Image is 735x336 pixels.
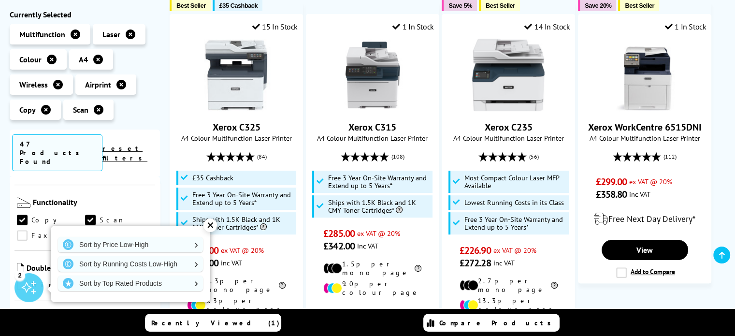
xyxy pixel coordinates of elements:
[493,258,515,267] span: inc VAT
[629,190,650,199] span: inc VAT
[10,10,160,19] div: Currently Selected
[79,55,88,64] span: A4
[391,147,404,166] span: (108)
[58,276,203,291] a: Sort by Top Rated Products
[625,2,654,9] span: Best Seller
[213,121,260,133] a: Xerox C325
[58,237,203,252] a: Sort by Price Low-High
[596,175,627,188] span: £299.00
[175,133,298,143] span: A4 Colour Multifunction Laser Printer
[602,240,688,260] a: View
[219,2,258,9] span: £35 Cashback
[439,319,556,327] span: Compare Products
[472,103,545,113] a: Xerox C235
[663,147,677,166] span: (112)
[221,246,264,255] span: ex VAT @ 20%
[187,296,285,314] li: 9.3p per colour page
[323,260,421,277] li: 1.5p per mono page
[583,133,706,143] span: A4 Colour Multifunction Laser Printer
[192,191,294,206] span: Free 3 Year On-Site Warranty and Extend up to 5 Years*
[17,215,85,226] a: Copy
[588,121,702,133] a: Xerox WorkCentre 6515DNI
[529,147,539,166] span: (56)
[311,304,434,331] div: modal_delivery
[19,105,36,115] span: Copy
[323,279,421,297] li: 9.0p per colour page
[151,319,280,327] span: Recently Viewed (1)
[596,188,627,201] span: £358.80
[85,215,153,226] a: Scan
[447,133,570,143] span: A4 Colour Multifunction Laser Printer
[252,22,298,31] div: 15 In Stock
[472,39,545,111] img: Xerox C235
[336,39,409,111] img: Xerox C315
[423,314,560,332] a: Compare Products
[460,244,491,257] span: £226.90
[486,2,515,9] span: Best Seller
[336,103,409,113] a: Xerox C315
[17,263,24,273] img: Double Sided
[19,29,65,39] span: Multifunction
[203,219,217,232] div: ✕
[187,277,285,294] li: 1.3p per mono page
[200,39,273,111] img: Xerox C325
[323,227,355,240] span: £285.00
[192,174,233,182] span: £35 Cashback
[85,80,111,89] span: Airprint
[348,121,396,133] a: Xerox C315
[27,263,153,275] span: Double Sided
[392,22,434,31] div: 1 In Stock
[17,231,85,241] a: Fax
[585,2,611,9] span: Save 20%
[460,257,491,269] span: £272.28
[464,216,566,231] span: Free 3 Year On-Site Warranty and Extend up to 5 Years*
[221,258,242,267] span: inc VAT
[192,216,294,231] span: Ships with 1.5K Black and 1K CMY Toner Cartridges*
[485,121,533,133] a: Xerox C235
[311,133,434,143] span: A4 Colour Multifunction Laser Printer
[464,199,564,206] span: Lowest Running Costs in its Class
[33,198,153,210] span: Functionality
[323,240,355,252] span: £342.00
[19,55,42,64] span: Colour
[14,270,25,280] div: 2
[460,277,558,294] li: 2.7p per mono page
[200,103,273,113] a: Xerox C325
[102,144,147,162] a: reset filters
[665,22,706,31] div: 1 In Stock
[583,205,706,233] div: modal_delivery
[357,229,400,238] span: ex VAT @ 20%
[328,174,430,190] span: Free 3 Year On-Site Warranty and Extend up to 5 Years*
[448,2,472,9] span: Save 5%
[19,80,48,89] span: Wireless
[176,2,206,9] span: Best Seller
[17,198,30,208] img: Functionality
[493,246,536,255] span: ex VAT @ 20%
[257,147,267,166] span: (84)
[464,174,566,190] span: Most Compact Colour Laser MFP Available
[616,267,675,278] label: Add to Compare
[328,199,430,214] span: Ships with 1.5K Black and 1K CMY Toner Cartridges*
[102,29,120,39] span: Laser
[524,22,570,31] div: 14 In Stock
[629,177,672,186] span: ex VAT @ 20%
[12,134,102,171] span: 47 Products Found
[145,314,281,332] a: Recently Viewed (1)
[608,103,681,113] a: Xerox WorkCentre 6515DNI
[73,105,88,115] span: Scan
[608,39,681,111] img: Xerox WorkCentre 6515DNI
[460,296,558,314] li: 13.3p per colour page
[357,241,378,250] span: inc VAT
[58,256,203,272] a: Sort by Running Costs Low-High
